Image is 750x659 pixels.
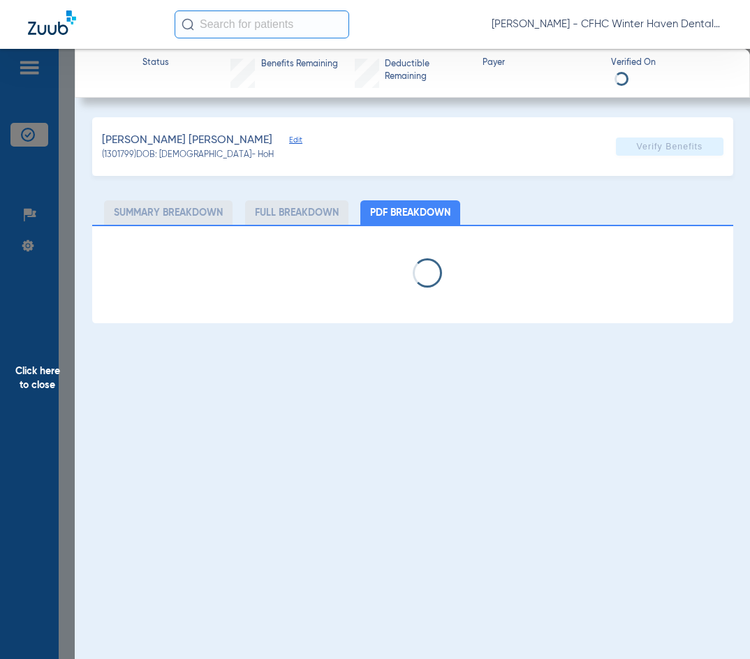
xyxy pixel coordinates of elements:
span: Deductible Remaining [385,59,471,83]
span: Benefits Remaining [261,59,338,71]
li: Summary Breakdown [104,200,233,225]
li: PDF Breakdown [360,200,460,225]
span: Payer [483,57,598,70]
span: Edit [289,135,302,149]
span: Status [142,57,169,70]
input: Search for patients [175,10,349,38]
iframe: Chat Widget [680,592,750,659]
li: Full Breakdown [245,200,348,225]
img: Search Icon [182,18,194,31]
img: Zuub Logo [28,10,76,35]
span: [PERSON_NAME] [PERSON_NAME] [102,132,272,149]
span: (1301799) DOB: [DEMOGRAPHIC_DATA] - HoH [102,149,274,162]
span: [PERSON_NAME] - CFHC Winter Haven Dental [492,17,722,31]
span: Verified On [611,57,727,70]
